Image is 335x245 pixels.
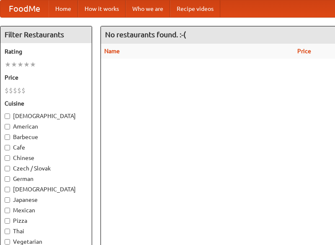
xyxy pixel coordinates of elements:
label: Czech / Slovak [5,164,88,173]
li: $ [17,86,21,95]
a: How it works [78,0,126,17]
li: $ [13,86,17,95]
a: Price [297,48,311,54]
h5: Price [5,73,88,82]
label: Chinese [5,154,88,162]
a: Who we are [126,0,170,17]
input: Japanese [5,197,10,203]
label: Cafe [5,143,88,152]
label: Japanese [5,196,88,204]
label: [DEMOGRAPHIC_DATA] [5,112,88,120]
a: Home [49,0,78,17]
label: Mexican [5,206,88,214]
h4: Filter Restaurants [0,26,92,43]
li: ★ [11,60,17,69]
label: [DEMOGRAPHIC_DATA] [5,185,88,193]
input: Pizza [5,218,10,224]
label: Thai [5,227,88,235]
a: Name [104,48,120,54]
a: Recipe videos [170,0,220,17]
input: American [5,124,10,129]
input: Vegetarian [5,239,10,245]
li: ★ [30,60,36,69]
h5: Rating [5,47,88,56]
li: ★ [5,60,11,69]
input: Czech / Slovak [5,166,10,171]
input: Thai [5,229,10,234]
input: Barbecue [5,134,10,140]
input: Cafe [5,145,10,150]
li: $ [5,86,9,95]
input: [DEMOGRAPHIC_DATA] [5,187,10,192]
li: $ [21,86,26,95]
a: FoodMe [0,0,49,17]
input: German [5,176,10,182]
label: American [5,122,88,131]
h5: Cuisine [5,99,88,108]
ng-pluralize: No restaurants found. :-( [105,31,186,39]
label: Barbecue [5,133,88,141]
label: Pizza [5,217,88,225]
label: German [5,175,88,183]
li: ★ [23,60,30,69]
input: Chinese [5,155,10,161]
input: [DEMOGRAPHIC_DATA] [5,113,10,119]
li: ★ [17,60,23,69]
li: $ [9,86,13,95]
input: Mexican [5,208,10,213]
